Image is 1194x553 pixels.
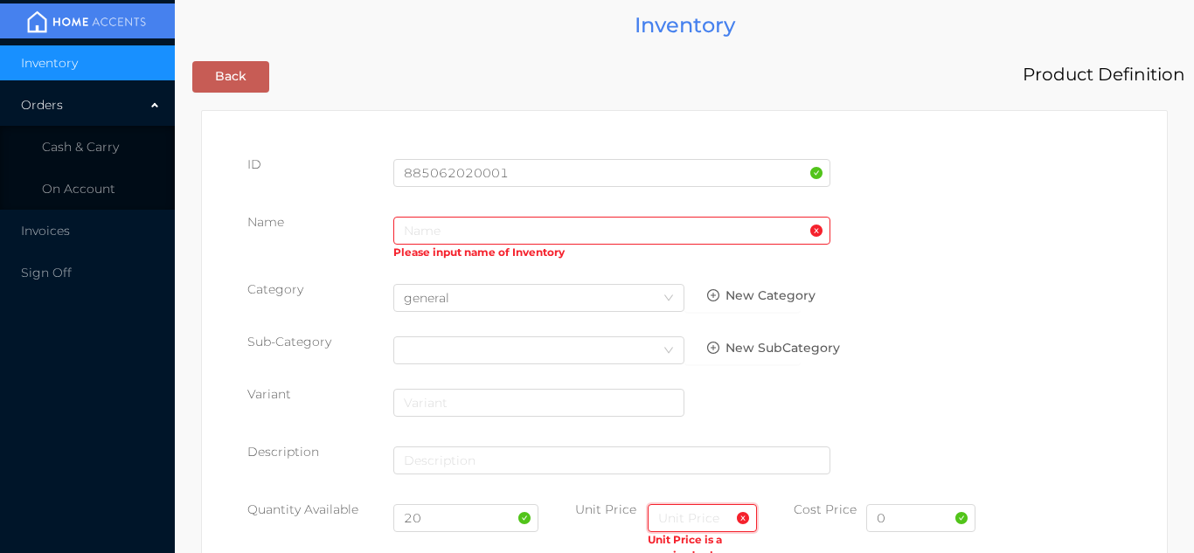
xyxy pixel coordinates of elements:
p: Unit Price [575,501,648,519]
i: icon: down [663,345,674,357]
div: ID [247,156,393,174]
p: Description [247,443,393,461]
p: Name [247,213,393,232]
p: Quantity Available [247,501,393,519]
span: Sign Off [21,265,72,280]
div: Product Definition [1023,59,1185,91]
button: Back [192,61,269,93]
input: Unit Price [648,504,757,532]
span: Cash & Carry [42,139,119,155]
img: mainBanner [21,9,152,35]
button: icon: plus-circle-oNew SubCategory [684,333,801,364]
input: Homeaccents ID [393,159,830,187]
div: Inventory [184,9,1185,41]
input: Quantity [393,504,539,532]
div: Variant [247,385,393,404]
span: On Account [42,181,115,197]
span: Invoices [21,223,70,238]
input: Variant [393,389,684,417]
p: Category [247,280,393,299]
button: icon: plus-circle-oNew Category [684,280,801,312]
div: general [404,285,467,311]
span: Inventory [21,55,78,71]
div: Sub-Category [247,333,393,351]
p: Cost Price [794,501,866,519]
input: Name [393,217,830,245]
input: Description [393,446,830,474]
input: Cost Price [866,504,975,532]
i: icon: down [663,293,674,305]
div: Please input name of Inventory [393,245,830,264]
